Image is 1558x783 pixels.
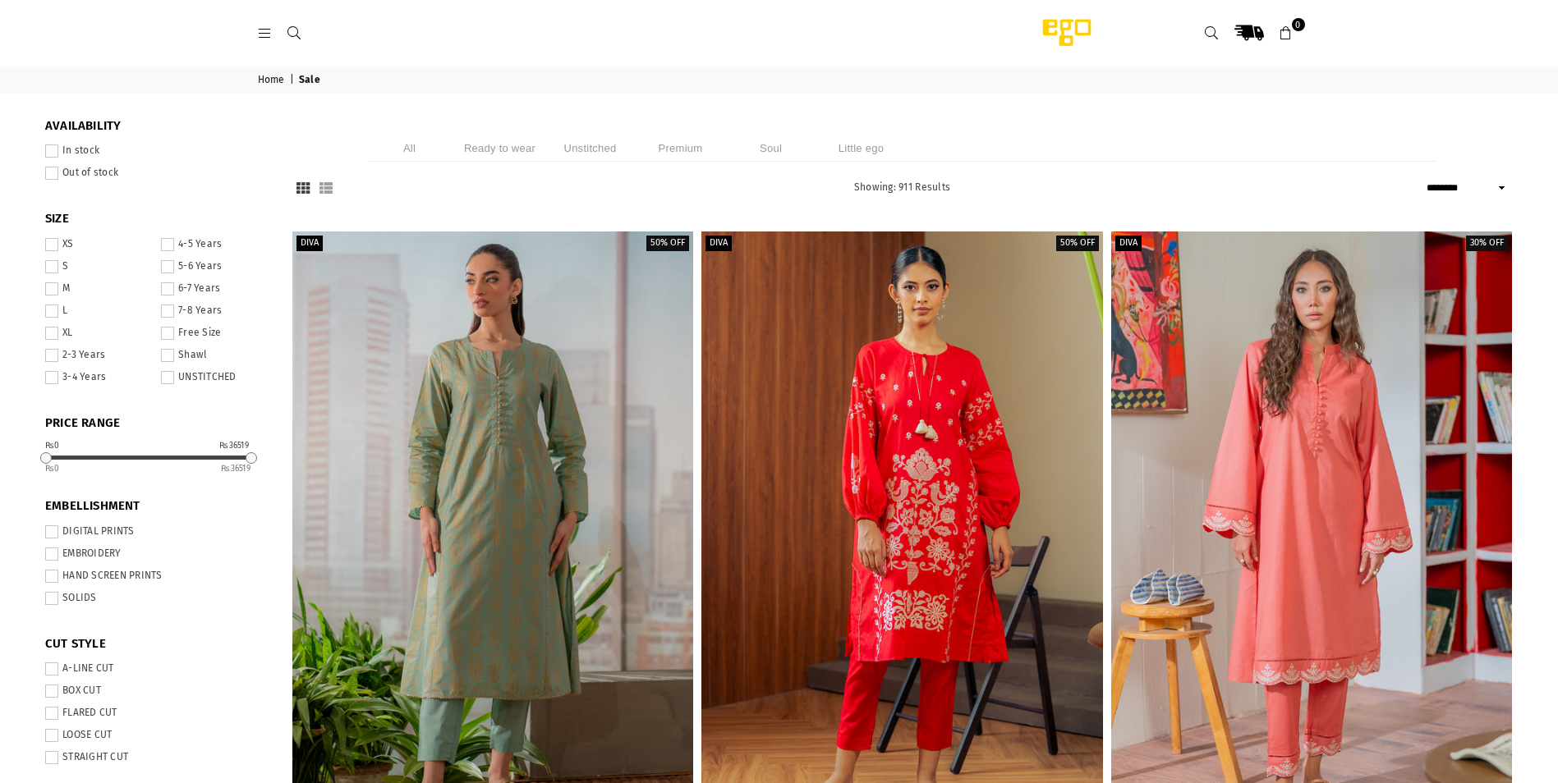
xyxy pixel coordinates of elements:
[258,74,287,87] a: Home
[45,498,267,515] span: EMBELLISHMENT
[45,349,151,362] label: 2-3 Years
[292,181,315,196] button: Grid View
[45,636,267,652] span: CUT STYLE
[280,26,310,39] a: Search
[290,74,296,87] span: |
[219,442,249,450] div: ₨36519
[45,662,267,675] label: A-LINE CUT
[161,327,267,340] label: Free Size
[45,211,267,227] span: SIZE
[369,135,451,162] li: All
[820,135,903,162] li: Little ego
[45,685,267,698] label: BOX CUT
[1197,18,1227,48] a: Search
[45,118,267,135] span: Availability
[161,238,267,251] label: 4-5 Years
[1115,236,1142,251] label: Diva
[296,236,323,251] label: Diva
[705,236,732,251] label: Diva
[997,16,1137,49] img: Ego
[1271,18,1301,48] a: 0
[45,525,267,538] label: DIGITAL PRINTS
[45,570,267,583] label: HAND SCREEN PRINTS
[45,751,267,764] label: STRAIGHT CUT
[315,181,338,196] button: List View
[1056,236,1099,251] label: 50% off
[45,238,151,251] label: XS
[45,592,267,605] label: SOLIDS
[45,371,151,384] label: 3-4 Years
[45,442,60,450] div: ₨0
[646,236,689,251] label: 50% off
[45,167,267,180] label: Out of stock
[161,349,267,362] label: Shawl
[246,66,1313,94] nav: breadcrumbs
[45,547,267,561] label: EMBROIDERY
[640,135,722,162] li: Premium
[221,464,250,474] ins: 36519
[45,415,267,432] span: PRICE RANGE
[1466,236,1508,251] label: 30% off
[161,371,267,384] label: UNSTITCHED
[459,135,541,162] li: Ready to wear
[45,304,151,318] label: L
[161,260,267,273] label: 5-6 Years
[250,26,280,39] a: Menu
[45,144,267,158] label: In stock
[45,729,267,742] label: LOOSE CUT
[45,464,60,474] ins: 0
[1292,18,1305,31] span: 0
[45,282,151,295] label: M
[45,260,151,273] label: S
[161,282,267,295] label: 6-7 Years
[854,181,950,193] span: Showing: 911 Results
[45,327,151,340] label: XL
[45,707,267,720] label: FLARED CUT
[730,135,812,162] li: Soul
[549,135,632,162] li: Unstitched
[299,74,323,87] span: Sale
[161,304,267,318] label: 7-8 Years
